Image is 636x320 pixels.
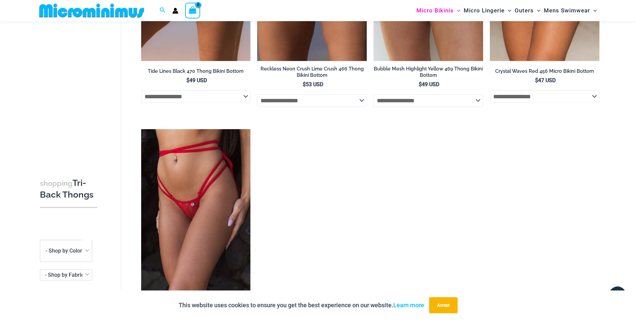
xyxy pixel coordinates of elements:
[186,77,207,84] bdi: 49 USD
[186,77,189,84] span: $
[40,22,100,157] iframe: TrustedSite Certified
[373,66,483,78] h2: Bubble Mesh Highlight Yellow 469 Thong Bikini Bottom
[40,269,92,280] span: - Shop by Fabric
[179,300,424,310] p: This website uses cookies to ensure you get the best experience on our website.
[462,2,513,19] a: Micro LingerieMenu ToggleMenu Toggle
[515,2,534,19] span: Outers
[37,3,147,18] img: MM SHOP LOGO FLAT
[429,297,458,313] button: Accept
[490,68,599,77] a: Crystal Waves Red 456 Micro Bikini Bottom
[373,66,483,81] a: Bubble Mesh Highlight Yellow 469 Thong Bikini Bottom
[535,77,556,84] bdi: 47 USD
[544,2,590,19] span: Mens Swimwear
[513,2,542,19] a: OutersMenu ToggleMenu Toggle
[185,3,200,18] a: View Shopping Cart, empty
[45,272,84,278] span: - Shop by Fabric
[40,177,97,201] h3: Tri-Back Thongs
[419,81,422,88] span: $
[141,129,251,294] img: Crystal Waves 4149 Thong 01
[257,66,367,78] h2: Reckless Neon Crush Lime Crush 466 Thong Bikini Bottom
[590,2,597,19] span: Menu Toggle
[393,302,424,309] a: Learn more
[257,66,367,81] a: Reckless Neon Crush Lime Crush 466 Thong Bikini Bottom
[534,2,540,19] span: Menu Toggle
[40,240,92,262] span: - Shop by Color
[303,81,323,88] bdi: 53 USD
[141,68,251,74] h2: Tide Lines Black 470 Thong Bikini Bottom
[535,77,538,84] span: $
[414,1,600,20] nav: Site Navigation
[46,248,82,254] span: - Shop by Color
[141,68,251,77] a: Tide Lines Black 470 Thong Bikini Bottom
[415,2,462,19] a: Micro BikinisMenu ToggleMenu Toggle
[464,2,505,19] span: Micro Lingerie
[490,68,599,74] h2: Crystal Waves Red 456 Micro Bikini Bottom
[505,2,511,19] span: Menu Toggle
[160,6,166,15] a: Search icon link
[419,81,439,88] bdi: 49 USD
[542,2,598,19] a: Mens SwimwearMenu ToggleMenu Toggle
[40,240,92,262] span: - Shop by Color
[172,8,178,14] a: Account icon link
[454,2,460,19] span: Menu Toggle
[141,129,251,294] a: Crystal Waves 4149 Thong 01Crystal Waves 305 Tri Top 4149 Thong 01Crystal Waves 305 Tri Top 4149 ...
[303,81,306,88] span: $
[40,179,72,188] span: shopping
[416,2,454,19] span: Micro Bikinis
